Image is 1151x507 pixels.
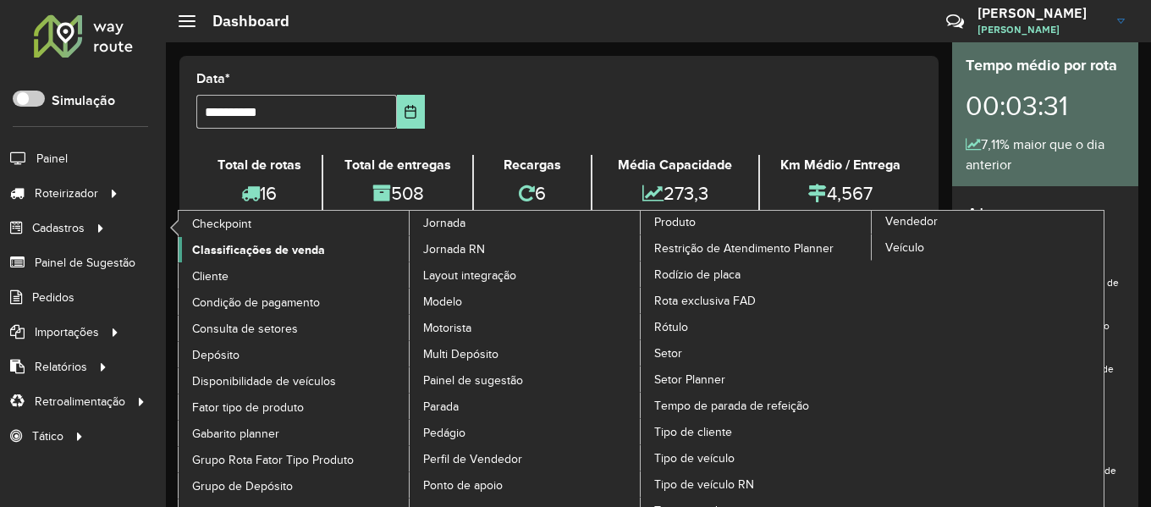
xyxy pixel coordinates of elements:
[410,472,642,498] a: Ponto de apoio
[410,446,642,471] a: Perfil de Vendedor
[192,320,298,338] span: Consulta de setores
[641,419,873,444] a: Tipo de cliente
[179,289,410,315] a: Condição de pagamento
[654,449,735,467] span: Tipo de veículo
[52,91,115,111] label: Simulação
[423,214,465,232] span: Jornada
[937,3,973,40] a: Contato Rápido
[654,266,741,284] span: Rodízio de placa
[179,342,410,367] a: Depósito
[192,215,251,233] span: Checkpoint
[966,54,1125,77] div: Tempo médio por rota
[32,219,85,237] span: Cadastros
[201,155,317,175] div: Total de rotas
[410,420,642,445] a: Pedágio
[423,398,459,416] span: Parada
[410,262,642,288] a: Layout integração
[478,155,587,175] div: Recargas
[641,235,873,261] a: Restrição de Atendimento Planner
[201,175,317,212] div: 16
[179,394,410,420] a: Fator tipo de produto
[410,315,642,340] a: Motorista
[641,393,873,418] a: Tempo de parada de refeição
[192,451,354,469] span: Grupo Rota Fator Tipo Produto
[978,5,1104,21] h3: [PERSON_NAME]
[641,445,873,471] a: Tipo de veículo
[35,323,99,341] span: Importações
[410,341,642,366] a: Multi Depósito
[423,345,498,363] span: Multi Depósito
[423,293,462,311] span: Modelo
[654,240,834,257] span: Restrição de Atendimento Planner
[641,471,873,497] a: Tipo de veículo RN
[423,267,516,284] span: Layout integração
[192,372,336,390] span: Disponibilidade de veículos
[35,254,135,272] span: Painel de Sugestão
[423,372,523,389] span: Painel de sugestão
[410,394,642,419] a: Parada
[478,175,587,212] div: 6
[423,319,471,337] span: Motorista
[885,212,938,230] span: Vendedor
[196,69,230,89] label: Data
[966,203,1125,228] h4: Alertas
[179,447,410,472] a: Grupo Rota Fator Tipo Produto
[192,267,229,285] span: Cliente
[192,425,279,443] span: Gabarito planner
[179,237,410,262] a: Classificações de venda
[966,77,1125,135] div: 00:03:31
[885,239,924,256] span: Veículo
[179,263,410,289] a: Cliente
[179,473,410,499] a: Grupo de Depósito
[764,155,917,175] div: Km Médio / Entrega
[179,211,410,236] a: Checkpoint
[641,262,873,287] a: Rodízio de placa
[35,358,87,376] span: Relatórios
[654,213,696,231] span: Produto
[423,240,485,258] span: Jornada RN
[35,393,125,411] span: Retroalimentação
[192,399,304,416] span: Fator tipo de produto
[423,477,503,494] span: Ponto de apoio
[654,397,809,415] span: Tempo de parada de refeição
[179,368,410,394] a: Disponibilidade de veículos
[597,175,753,212] div: 273,3
[192,477,293,495] span: Grupo de Depósito
[410,236,642,262] a: Jornada RN
[423,424,465,442] span: Pedágio
[32,289,74,306] span: Pedidos
[764,175,917,212] div: 4,567
[641,314,873,339] a: Rótulo
[328,155,467,175] div: Total de entregas
[654,476,754,493] span: Tipo de veículo RN
[192,294,320,311] span: Condição de pagamento
[410,289,642,314] a: Modelo
[410,367,642,393] a: Painel de sugestão
[179,421,410,446] a: Gabarito planner
[966,135,1125,175] div: 7,11% maior que o dia anterior
[654,292,756,310] span: Rota exclusiva FAD
[654,318,688,336] span: Rótulo
[641,366,873,392] a: Setor Planner
[654,423,732,441] span: Tipo de cliente
[397,95,425,129] button: Choose Date
[36,150,68,168] span: Painel
[654,371,725,389] span: Setor Planner
[196,12,289,30] h2: Dashboard
[32,427,63,445] span: Tático
[35,185,98,202] span: Roteirizador
[192,346,240,364] span: Depósito
[597,155,753,175] div: Média Capacidade
[328,175,467,212] div: 508
[872,234,1104,260] a: Veículo
[423,450,522,468] span: Perfil de Vendedor
[654,344,682,362] span: Setor
[641,340,873,366] a: Setor
[978,22,1104,37] span: [PERSON_NAME]
[179,316,410,341] a: Consulta de setores
[192,241,325,259] span: Classificações de venda
[641,288,873,313] a: Rota exclusiva FAD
